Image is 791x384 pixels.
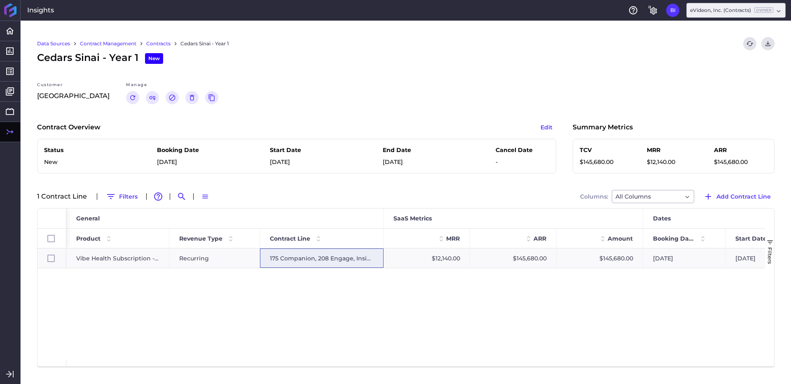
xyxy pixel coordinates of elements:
span: SaaS Metrics [393,215,432,222]
p: [DATE] [270,158,323,166]
span: Amount [608,235,633,242]
a: Data Sources [37,40,70,47]
p: TCV [580,146,633,155]
p: $145,680.00 [714,158,768,166]
div: [DATE] [643,248,725,268]
div: Manage [126,82,218,91]
button: Download [761,37,775,50]
button: User Menu [666,4,679,17]
button: Add Contract Line [700,190,775,203]
p: - [496,158,549,166]
button: Refresh [743,37,756,50]
p: Cancel Date [496,146,549,155]
button: Edit [537,121,556,134]
span: Revenue Type [179,235,222,242]
p: New [44,158,98,166]
p: Booking Date [157,146,211,155]
p: $12,140.00 [647,158,700,166]
div: Customer [37,82,110,91]
button: Filters [102,190,141,203]
div: eVideon, Inc. (Contracts) [690,7,773,14]
a: Contract Management [80,40,136,47]
p: MRR [647,146,700,155]
div: New [145,53,163,64]
span: Columns: [580,194,608,199]
div: Dropdown select [612,190,694,203]
div: $12,140.00 [384,248,470,268]
p: Start Date [270,146,323,155]
span: Filters [767,247,773,264]
span: ARR [534,235,546,242]
a: Contracts [146,40,171,47]
span: Vibe Health Subscription - Recurring [76,249,159,268]
span: Dates [653,215,671,222]
div: $145,680.00 [470,248,557,268]
span: Add Contract Line [716,192,771,201]
button: Link [146,91,159,104]
span: Product [76,235,101,242]
p: [DATE] [157,158,211,166]
span: General [76,215,100,222]
div: Recurring [169,248,260,268]
span: MRR [446,235,460,242]
div: Press SPACE to select this row. [37,248,66,268]
div: Dropdown select [686,3,786,18]
button: Search by [175,190,188,203]
button: Help [627,4,640,17]
span: Start Date [735,235,767,242]
button: Delete [185,91,199,104]
div: 175 Companion, 208 Engage, Insight, and Aware [260,248,384,268]
button: General Settings [646,4,660,17]
div: 1 Contract Line [37,193,92,200]
span: Cedars Sinai - Year 1 [37,50,163,65]
span: Booking Date [653,235,695,242]
p: ARR [714,146,768,155]
p: Summary Metrics [573,122,633,132]
a: Cedars Sinai - Year 1 [180,40,229,47]
p: [GEOGRAPHIC_DATA] [37,91,110,101]
span: All Columns [615,192,651,201]
p: Status [44,146,98,155]
button: Cancel [166,91,179,104]
div: $145,680.00 [557,248,643,268]
p: End Date [383,146,436,155]
p: Contract Overview [37,122,101,132]
span: Contract Line [270,235,310,242]
p: [DATE] [383,158,436,166]
p: $145,680.00 [580,158,633,166]
button: Renew [126,91,139,104]
ins: Owner [754,7,773,13]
